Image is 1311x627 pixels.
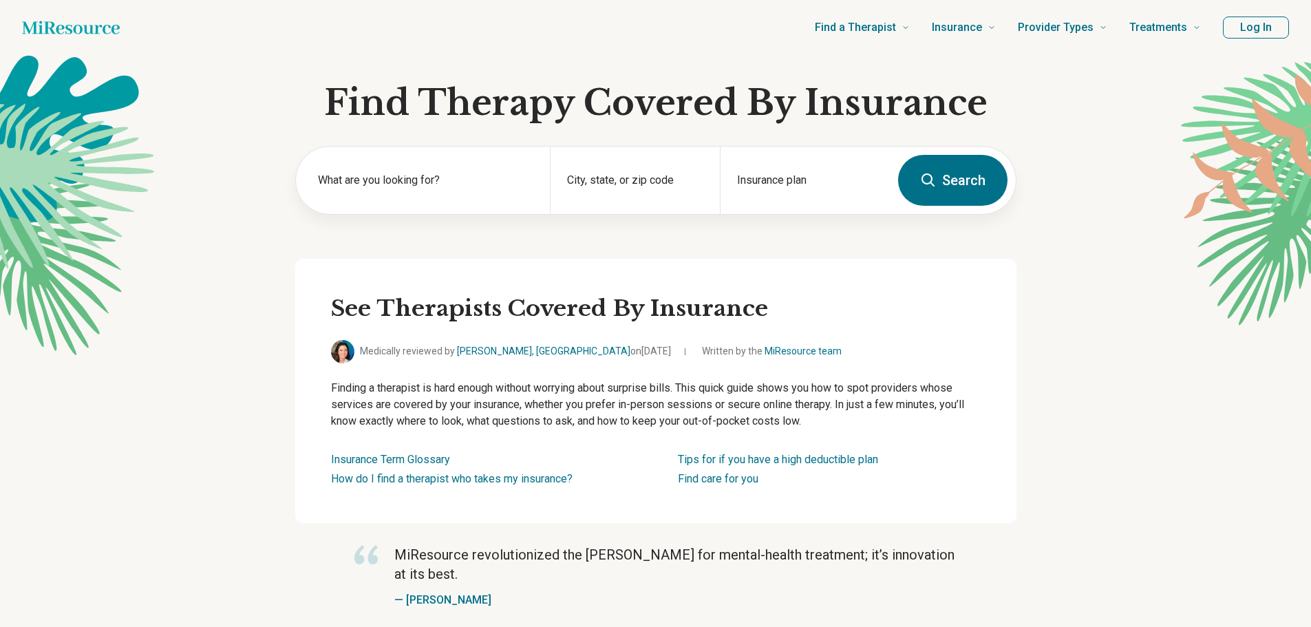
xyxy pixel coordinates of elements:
[394,592,957,608] p: — [PERSON_NAME]
[331,380,981,429] p: Finding a therapist is hard enough without worrying about surprise bills. This quick guide shows ...
[1223,17,1289,39] button: Log In
[457,346,630,357] a: [PERSON_NAME], [GEOGRAPHIC_DATA]
[22,14,120,41] a: Home page
[678,453,878,466] a: Tips for if you have a high deductible plan
[678,472,758,485] a: Find care for you
[1129,18,1187,37] span: Treatments
[360,344,671,359] span: Medically reviewed by
[295,83,1016,124] h1: Find Therapy Covered By Insurance
[318,172,534,189] label: What are you looking for?
[815,18,896,37] span: Find a Therapist
[765,346,842,357] a: MiResource team
[898,155,1008,206] button: Search
[932,18,982,37] span: Insurance
[1018,18,1094,37] span: Provider Types
[630,346,671,357] span: on [DATE]
[702,344,842,359] span: Written by the
[331,295,981,323] h2: See Therapists Covered By Insurance
[331,472,573,485] a: How do I find a therapist who takes my insurance?
[394,545,957,584] p: MiResource revolutionized the [PERSON_NAME] for mental-health treatment; it’s innovation at its b...
[331,453,450,466] a: Insurance Term Glossary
